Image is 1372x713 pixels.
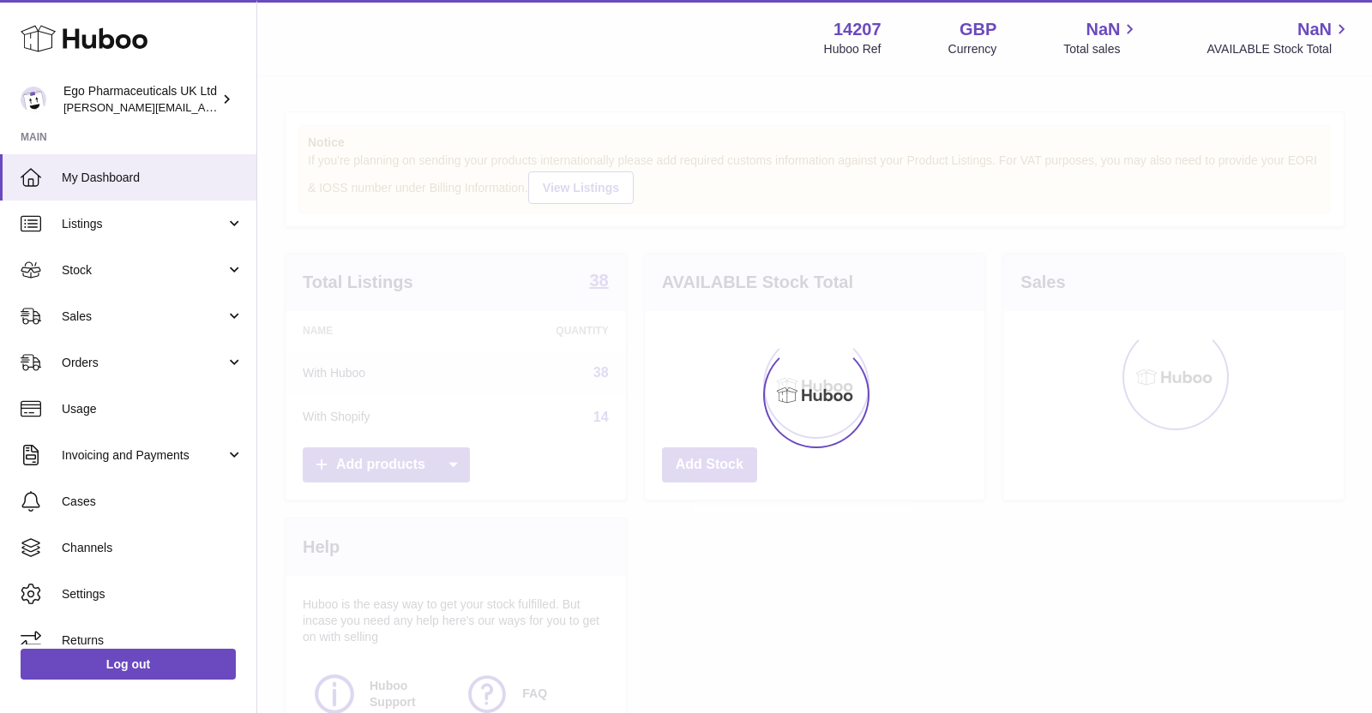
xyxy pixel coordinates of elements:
[21,87,46,112] img: jane.bates@egopharm.com
[62,632,244,649] span: Returns
[62,447,226,464] span: Invoicing and Payments
[960,18,996,41] strong: GBP
[824,41,882,57] div: Huboo Ref
[833,18,882,41] strong: 14207
[1063,18,1140,57] a: NaN Total sales
[62,309,226,325] span: Sales
[948,41,997,57] div: Currency
[62,401,244,417] span: Usage
[62,355,226,371] span: Orders
[62,216,226,232] span: Listings
[62,540,244,556] span: Channels
[62,586,244,602] span: Settings
[1063,41,1140,57] span: Total sales
[1207,41,1351,57] span: AVAILABLE Stock Total
[62,494,244,510] span: Cases
[1086,18,1120,41] span: NaN
[62,170,244,186] span: My Dashboard
[62,262,226,279] span: Stock
[63,100,436,114] span: [PERSON_NAME][EMAIL_ADDRESS][PERSON_NAME][DOMAIN_NAME]
[1297,18,1332,41] span: NaN
[1207,18,1351,57] a: NaN AVAILABLE Stock Total
[21,649,236,680] a: Log out
[63,83,218,116] div: Ego Pharmaceuticals UK Ltd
